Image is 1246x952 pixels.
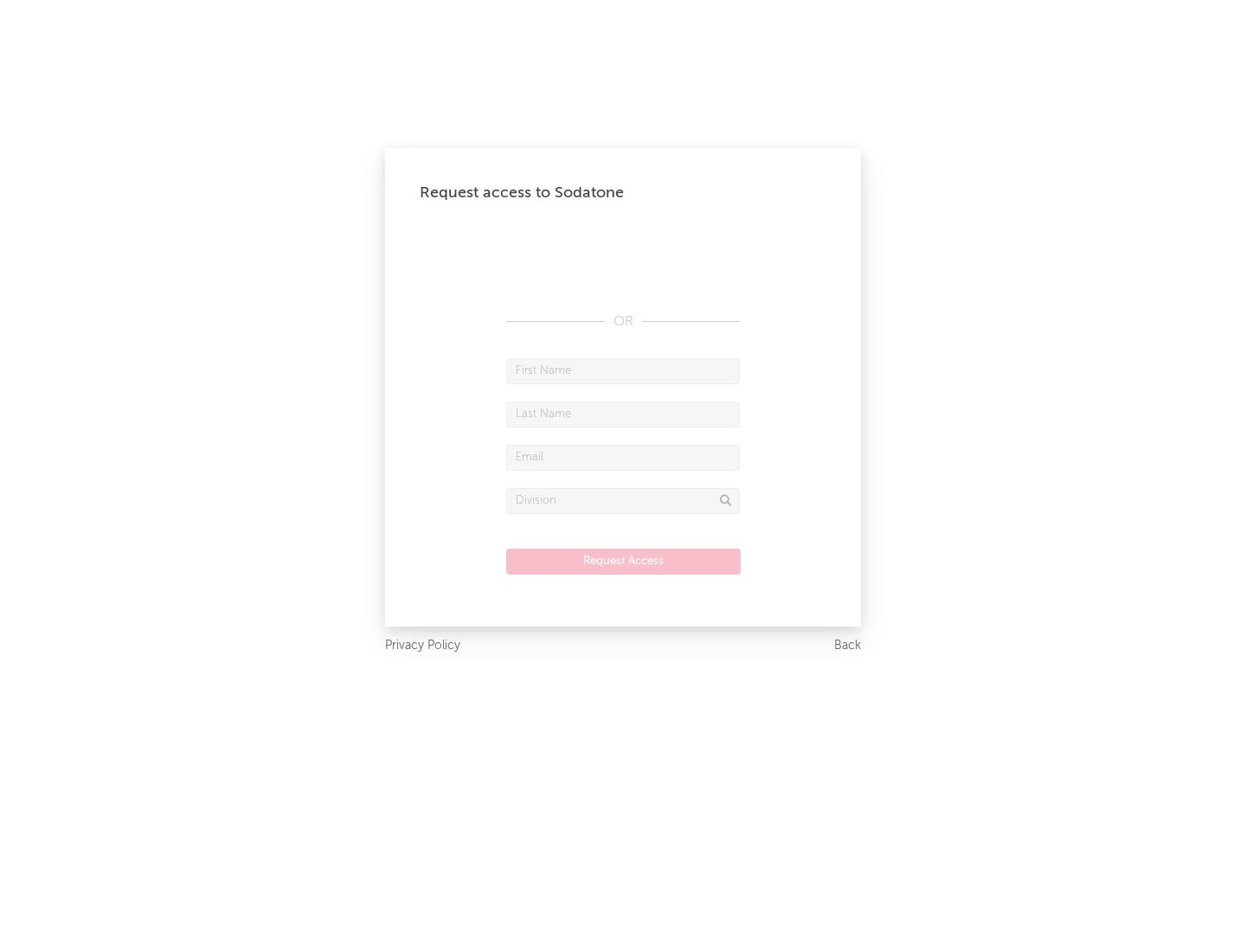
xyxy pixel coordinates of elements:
div: OR [506,312,740,332]
input: Last Name [506,402,740,428]
a: Privacy Policy [385,635,460,657]
button: Request Access [506,549,741,575]
input: First Name [506,358,740,384]
a: Back [834,635,861,657]
div: Request access to Sodatone [420,183,826,203]
input: Email [506,445,740,471]
input: Division [506,488,740,514]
